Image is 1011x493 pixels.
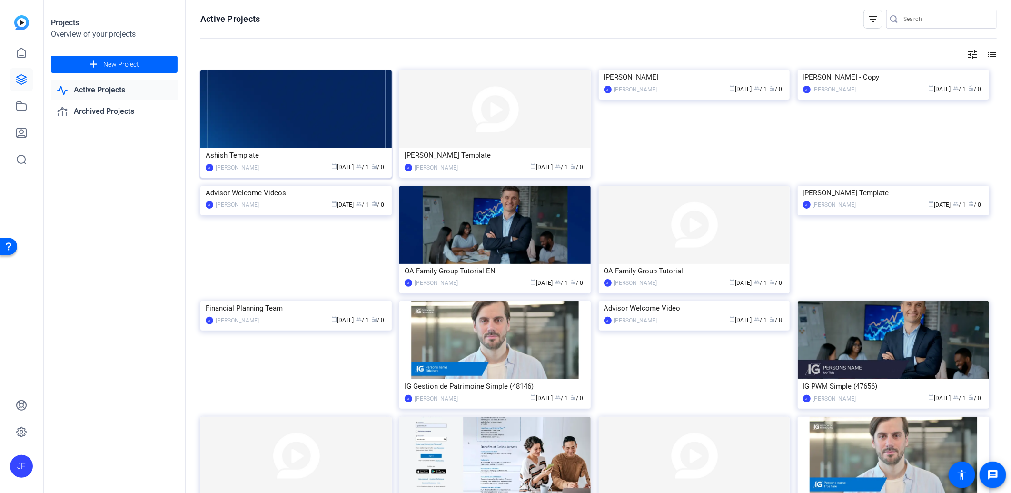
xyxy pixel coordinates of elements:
[803,201,811,209] div: JF
[953,201,966,208] span: / 1
[51,80,178,100] a: Active Projects
[953,394,959,400] span: group
[570,279,576,285] span: radio
[614,85,657,94] div: [PERSON_NAME]
[371,317,384,323] span: / 0
[371,163,377,169] span: radio
[356,317,369,323] span: / 1
[405,395,412,402] div: JF
[331,201,354,208] span: [DATE]
[530,164,553,171] span: [DATE]
[903,13,989,25] input: Search
[803,86,811,93] div: JF
[405,164,412,171] div: JF
[356,316,362,322] span: group
[953,85,959,91] span: group
[813,394,856,403] div: [PERSON_NAME]
[530,280,553,286] span: [DATE]
[555,395,568,402] span: / 1
[331,163,337,169] span: calendar_today
[415,394,458,403] div: [PERSON_NAME]
[969,395,981,402] span: / 0
[371,164,384,171] span: / 0
[956,469,968,481] mat-icon: accessibility
[371,201,377,207] span: radio
[929,85,934,91] span: calendar_today
[769,280,782,286] span: / 0
[356,164,369,171] span: / 1
[200,13,260,25] h1: Active Projects
[216,200,259,210] div: [PERSON_NAME]
[14,15,29,30] img: blue-gradient.svg
[803,70,984,84] div: [PERSON_NAME] - Copy
[530,279,536,285] span: calendar_today
[729,279,735,285] span: calendar_today
[530,163,536,169] span: calendar_today
[356,163,362,169] span: group
[51,29,178,40] div: Overview of your projects
[754,86,767,92] span: / 1
[614,316,657,325] div: [PERSON_NAME]
[754,280,767,286] span: / 1
[967,49,978,60] mat-icon: tune
[555,394,561,400] span: group
[103,60,139,70] span: New Project
[570,164,583,171] span: / 0
[769,279,775,285] span: radio
[929,394,934,400] span: calendar_today
[570,280,583,286] span: / 0
[405,148,585,162] div: [PERSON_NAME] Template
[331,317,354,323] span: [DATE]
[769,86,782,92] span: / 0
[371,316,377,322] span: radio
[555,280,568,286] span: / 1
[729,280,752,286] span: [DATE]
[555,163,561,169] span: group
[331,316,337,322] span: calendar_today
[929,395,951,402] span: [DATE]
[754,85,760,91] span: group
[604,70,785,84] div: [PERSON_NAME]
[604,264,785,278] div: OA Family Group Tutorial
[867,13,879,25] mat-icon: filter_list
[415,278,458,288] div: [PERSON_NAME]
[604,317,612,324] div: JF
[969,201,981,208] span: / 0
[51,102,178,121] a: Archived Projects
[614,278,657,288] div: [PERSON_NAME]
[415,163,458,172] div: [PERSON_NAME]
[729,316,735,322] span: calendar_today
[969,85,974,91] span: radio
[570,163,576,169] span: radio
[985,49,997,60] mat-icon: list
[953,201,959,207] span: group
[729,86,752,92] span: [DATE]
[530,394,536,400] span: calendar_today
[754,316,760,322] span: group
[987,469,999,481] mat-icon: message
[206,148,387,162] div: Ashish Template
[206,186,387,200] div: Advisor Welcome Videos
[88,59,99,70] mat-icon: add
[331,164,354,171] span: [DATE]
[206,301,387,315] div: Financial Planning Team
[530,395,553,402] span: [DATE]
[206,164,213,171] div: JF
[356,201,369,208] span: / 1
[206,201,213,209] div: JF
[604,279,612,287] div: JF
[769,85,775,91] span: radio
[754,317,767,323] span: / 1
[570,395,583,402] span: / 0
[769,316,775,322] span: radio
[929,201,951,208] span: [DATE]
[604,301,785,315] div: Advisor Welcome Video
[331,201,337,207] span: calendar_today
[803,379,984,393] div: IG PWM Simple (47656)
[405,264,585,278] div: OA Family Group Tutorial EN
[405,379,585,393] div: IG Gestion de Patrimoine Simple (48146)
[969,201,974,207] span: radio
[216,163,259,172] div: [PERSON_NAME]
[813,85,856,94] div: [PERSON_NAME]
[51,56,178,73] button: New Project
